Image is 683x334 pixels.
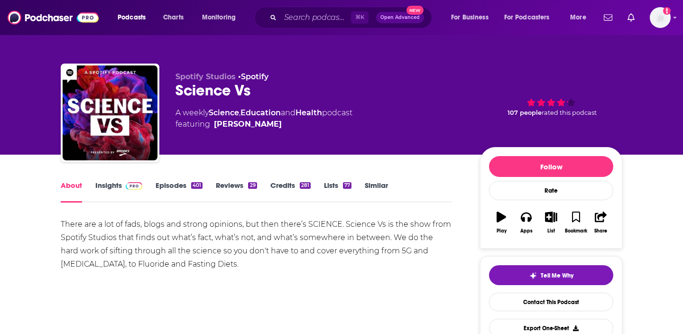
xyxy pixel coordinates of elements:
[351,11,369,24] span: ⌘ K
[542,109,597,116] span: rated this podcast
[539,205,563,240] button: List
[324,181,351,203] a: Lists77
[589,205,613,240] button: Share
[541,272,573,279] span: Tell Me Why
[202,11,236,24] span: Monitoring
[281,108,295,117] span: and
[209,108,239,117] a: Science
[156,181,203,203] a: Episodes401
[300,182,311,189] div: 281
[195,10,248,25] button: open menu
[650,7,671,28] button: Show profile menu
[565,228,587,234] div: Bookmark
[489,293,613,311] a: Contact This Podcast
[163,11,184,24] span: Charts
[489,265,613,285] button: tell me why sparkleTell Me Why
[241,72,268,81] a: Spotify
[175,119,352,130] span: featuring
[240,108,281,117] a: Education
[563,10,598,25] button: open menu
[238,72,268,81] span: •
[406,6,424,15] span: New
[600,9,616,26] a: Show notifications dropdown
[191,182,203,189] div: 401
[520,228,533,234] div: Apps
[118,11,146,24] span: Podcasts
[650,7,671,28] img: User Profile
[175,72,236,81] span: Spotify Studios
[63,65,157,160] img: Science Vs
[508,109,542,116] span: 107 people
[61,218,452,271] div: There are a lot of fads, blogs and strong opinions, but then there’s SCIENCE. Science Vs is the s...
[126,182,142,190] img: Podchaser Pro
[444,10,500,25] button: open menu
[343,182,351,189] div: 77
[270,181,311,203] a: Credits281
[570,11,586,24] span: More
[248,182,257,189] div: 29
[497,228,507,234] div: Play
[239,108,240,117] span: ,
[650,7,671,28] span: Logged in as kkitamorn
[263,7,441,28] div: Search podcasts, credits, & more...
[547,228,555,234] div: List
[95,181,142,203] a: InsightsPodchaser Pro
[624,9,638,26] a: Show notifications dropdown
[295,108,322,117] a: Health
[480,72,622,131] div: 107 peoplerated this podcast
[563,205,588,240] button: Bookmark
[8,9,99,27] img: Podchaser - Follow, Share and Rate Podcasts
[216,181,257,203] a: Reviews29
[529,272,537,279] img: tell me why sparkle
[489,181,613,200] div: Rate
[489,205,514,240] button: Play
[214,119,282,130] a: [PERSON_NAME]
[504,11,550,24] span: For Podcasters
[365,181,388,203] a: Similar
[175,107,352,130] div: A weekly podcast
[663,7,671,15] svg: Add a profile image
[61,181,82,203] a: About
[451,11,489,24] span: For Business
[157,10,189,25] a: Charts
[498,10,563,25] button: open menu
[594,228,607,234] div: Share
[280,10,351,25] input: Search podcasts, credits, & more...
[489,156,613,177] button: Follow
[111,10,158,25] button: open menu
[376,12,424,23] button: Open AdvancedNew
[514,205,538,240] button: Apps
[380,15,420,20] span: Open Advanced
